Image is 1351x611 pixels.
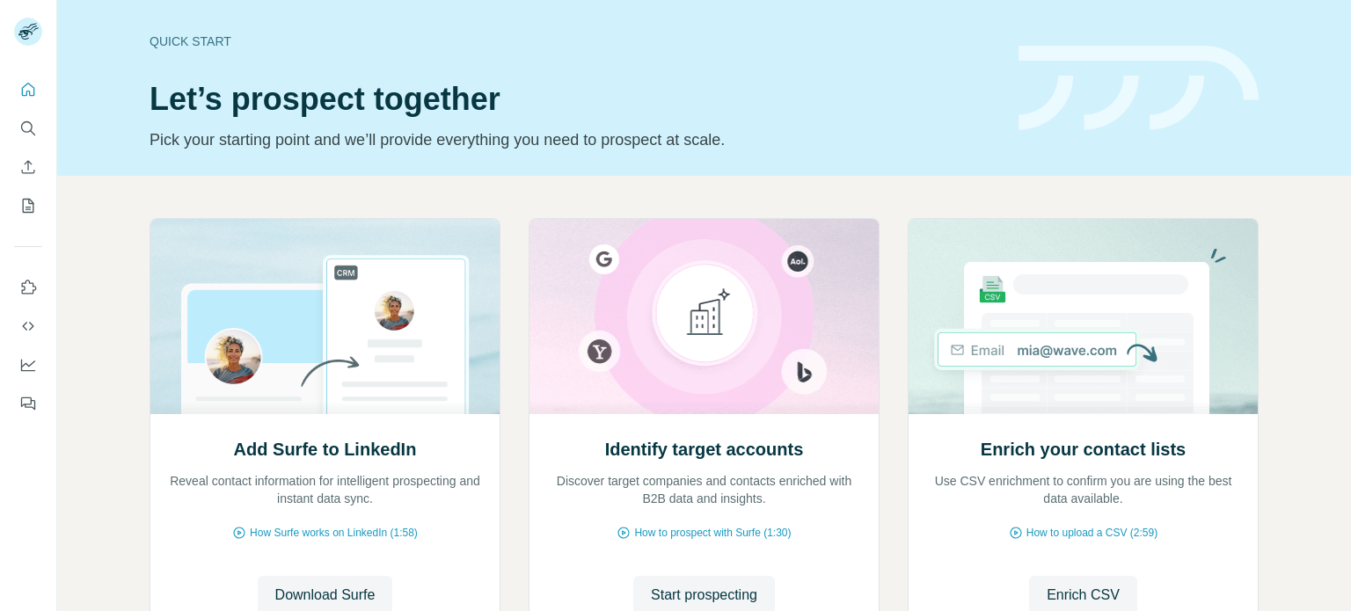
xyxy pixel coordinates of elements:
[14,310,42,342] button: Use Surfe API
[14,113,42,144] button: Search
[250,525,418,541] span: How Surfe works on LinkedIn (1:58)
[14,272,42,303] button: Use Surfe on LinkedIn
[150,82,997,117] h1: Let’s prospect together
[14,151,42,183] button: Enrich CSV
[1047,585,1120,606] span: Enrich CSV
[150,219,500,414] img: Add Surfe to LinkedIn
[150,33,997,50] div: Quick start
[14,349,42,381] button: Dashboard
[1019,46,1259,131] img: banner
[234,437,417,462] h2: Add Surfe to LinkedIn
[605,437,804,462] h2: Identify target accounts
[529,219,880,414] img: Identify target accounts
[981,437,1186,462] h2: Enrich your contact lists
[926,472,1240,507] p: Use CSV enrichment to confirm you are using the best data available.
[168,472,482,507] p: Reveal contact information for intelligent prospecting and instant data sync.
[14,74,42,105] button: Quick start
[908,219,1259,414] img: Enrich your contact lists
[14,190,42,222] button: My lists
[1026,525,1157,541] span: How to upload a CSV (2:59)
[275,585,376,606] span: Download Surfe
[634,525,791,541] span: How to prospect with Surfe (1:30)
[651,585,757,606] span: Start prospecting
[14,388,42,419] button: Feedback
[547,472,861,507] p: Discover target companies and contacts enriched with B2B data and insights.
[150,127,997,152] p: Pick your starting point and we’ll provide everything you need to prospect at scale.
